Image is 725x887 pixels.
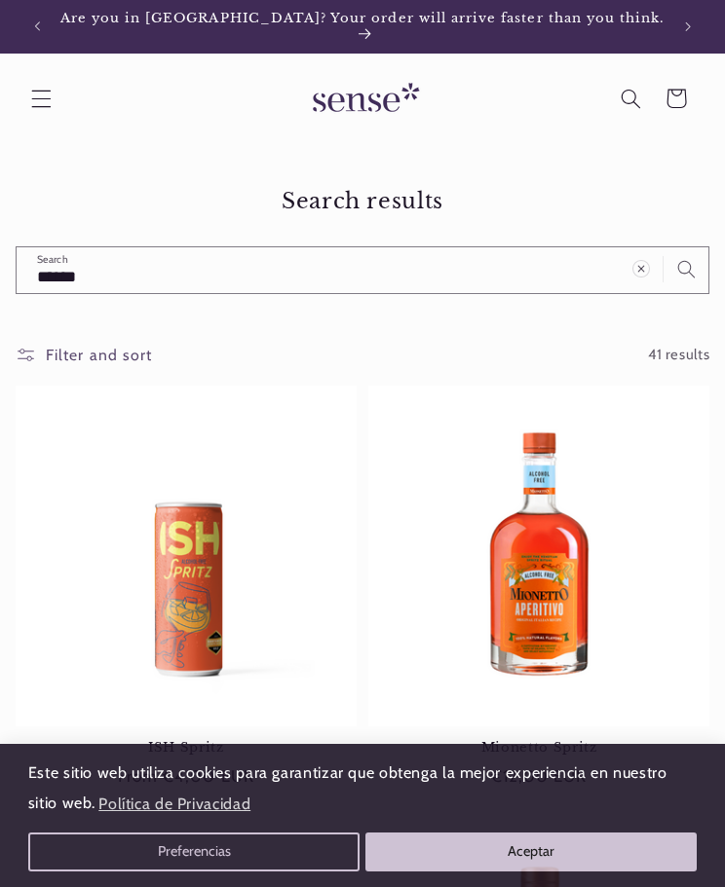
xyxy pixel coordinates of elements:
[16,5,58,48] button: Previous announcement
[16,188,710,215] h1: Search results
[16,740,357,757] a: ISH Spritz
[28,832,361,871] button: Preferencias
[608,76,653,121] summary: Search
[19,76,63,121] summary: Menu
[664,247,708,292] button: Search
[46,347,152,365] span: Filter and sort
[365,832,698,871] button: Aceptar
[28,763,668,812] span: Este sitio web utiliza cookies para garantizar que obtenga la mejor experiencia en nuestro sitio ...
[289,71,436,127] img: Sense
[667,5,709,48] button: Next announcement
[95,787,253,821] a: Política de Privacidad (opens in a new tab)
[60,10,666,26] span: Are you in [GEOGRAPHIC_DATA]? Your order will arrive faster than you think.
[619,247,664,292] button: Clear search term
[648,346,709,363] span: 41 results
[16,340,152,371] summary: Filter and sort
[368,740,709,757] a: Mionetto Spritz
[282,63,443,134] a: Sense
